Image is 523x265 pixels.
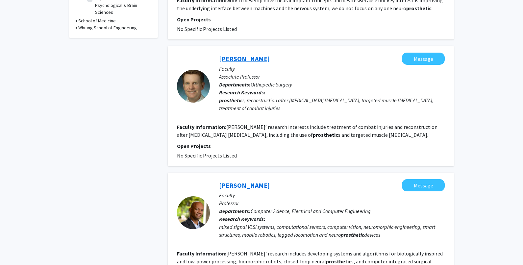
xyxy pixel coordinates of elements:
[402,179,445,191] button: Message Ralph Etienne-Cummings
[177,15,445,23] p: Open Projects
[177,124,226,130] b: Faculty Information:
[219,199,445,207] p: Professor
[326,258,351,265] b: prosthetic
[402,53,445,65] button: Message George Nanos
[219,191,445,199] p: Faculty
[78,24,137,31] h3: Whiting School of Engineering
[251,208,371,214] span: Computer Science, Electrical and Computer Engineering
[177,152,237,159] span: No Specific Projects Listed
[177,124,437,138] fg-read-more: [PERSON_NAME]’ research interests include treatment of combat injuries and reconstruction after [...
[341,231,364,238] b: prosthetic
[219,96,445,112] div: s, reconstruction after [MEDICAL_DATA] [MEDICAL_DATA], targeted muscle [MEDICAL_DATA], treatment ...
[219,55,270,63] a: [PERSON_NAME]
[219,65,445,73] p: Faculty
[219,73,445,81] p: Associate Professor
[219,208,251,214] b: Departments:
[177,26,237,32] span: No Specific Projects Listed
[177,250,226,257] b: Faculty Information:
[78,17,116,24] h3: School of Medicine
[177,250,443,265] fg-read-more: [PERSON_NAME]’ research includes developing systems and algorithms for biologically inspired and ...
[219,181,270,189] a: [PERSON_NAME]
[219,223,445,239] div: mixed signal VLSI systems, computational sensors, computer vision, neuromorphic engineering, smar...
[5,235,28,260] iframe: Chat
[219,97,242,104] b: prosthetic
[219,216,265,222] b: Research Keywords:
[177,142,445,150] p: Open Projects
[219,81,251,88] b: Departments:
[406,5,432,12] b: prosthetic
[251,81,292,88] span: Orthopedic Surgery
[313,132,338,138] b: prosthetic
[219,89,265,96] b: Research Keywords:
